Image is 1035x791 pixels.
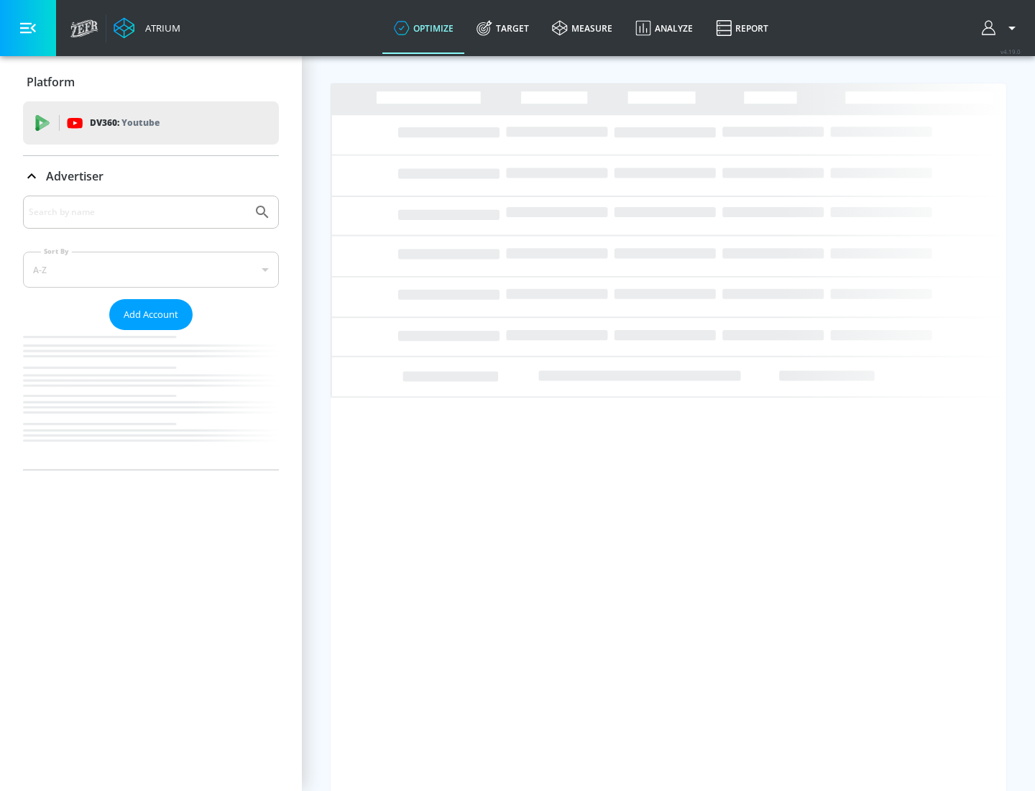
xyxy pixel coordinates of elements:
[465,2,540,54] a: Target
[23,330,279,470] nav: list of Advertiser
[114,17,180,39] a: Atrium
[23,101,279,145] div: DV360: Youtube
[382,2,465,54] a: optimize
[540,2,624,54] a: measure
[624,2,704,54] a: Analyze
[23,156,279,196] div: Advertiser
[121,115,160,130] p: Youtube
[109,299,193,330] button: Add Account
[23,252,279,288] div: A-Z
[1000,47,1021,55] span: v 4.19.0
[124,306,178,323] span: Add Account
[27,74,75,90] p: Platform
[29,203,247,221] input: Search by name
[90,115,160,131] p: DV360:
[704,2,780,54] a: Report
[23,62,279,102] div: Platform
[139,22,180,35] div: Atrium
[41,247,72,256] label: Sort By
[23,196,279,470] div: Advertiser
[46,168,103,184] p: Advertiser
